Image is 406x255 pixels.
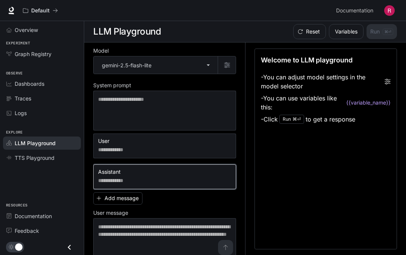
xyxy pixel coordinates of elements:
[293,24,326,39] button: Reset
[384,5,395,16] img: User avatar
[15,26,38,34] span: Overview
[261,113,391,125] li: - Click to get a response
[96,135,119,147] button: User
[94,56,218,74] div: gemini-2.5-flash-lite
[3,23,81,36] a: Overview
[261,92,391,113] li: - You can use variables like this:
[31,8,50,14] p: Default
[15,139,56,147] span: LLM Playground
[333,3,379,18] a: Documentation
[96,166,130,178] button: Assistant
[329,24,364,39] button: Variables
[261,71,391,92] li: - You can adjust model settings in the model selector
[346,99,391,106] code: {{variable_name}}
[61,240,78,255] button: Close drawer
[20,3,61,18] button: All workspaces
[15,94,31,102] span: Traces
[93,24,161,39] h1: LLM Playground
[93,48,109,53] p: Model
[3,224,81,237] a: Feedback
[3,77,81,90] a: Dashboards
[3,47,81,61] a: Graph Registry
[15,227,39,235] span: Feedback
[15,50,52,58] span: Graph Registry
[3,137,81,150] a: LLM Playground
[93,210,128,216] p: User message
[3,106,81,120] a: Logs
[15,243,23,251] span: Dark mode toggle
[93,192,142,205] button: Add message
[3,151,81,164] a: TTS Playground
[15,154,55,162] span: TTS Playground
[261,55,353,65] p: Welcome to LLM playground
[93,83,131,88] p: System prompt
[3,92,81,105] a: Traces
[15,80,44,88] span: Dashboards
[3,209,81,223] a: Documentation
[292,117,301,121] p: ⌘⏎
[15,109,27,117] span: Logs
[15,212,52,220] span: Documentation
[279,115,304,124] div: Run
[336,6,373,15] span: Documentation
[102,61,151,69] p: gemini-2.5-flash-lite
[382,3,397,18] button: User avatar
